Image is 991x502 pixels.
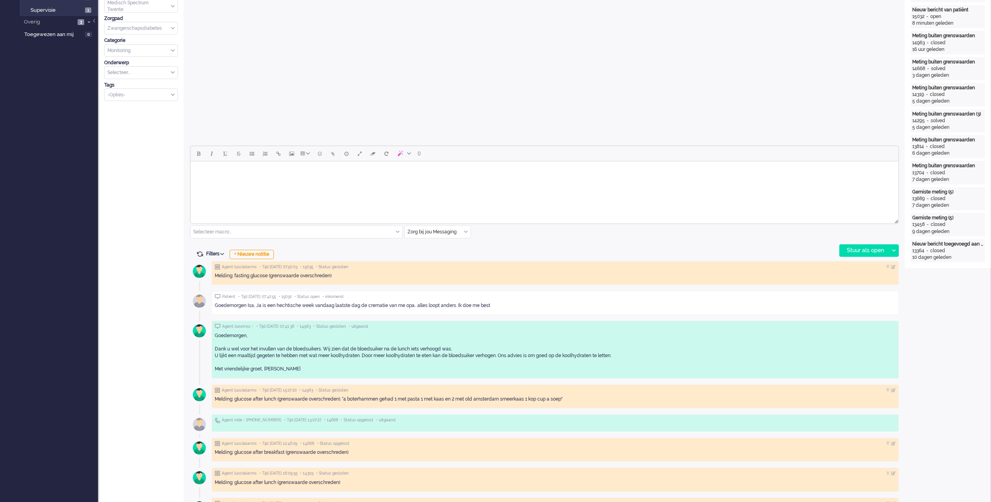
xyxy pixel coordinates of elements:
[104,88,178,101] div: Select Tags
[324,417,338,423] span: • 14668
[912,111,984,117] div: Meting buiten grenswaarden (3)
[259,471,297,476] span: • Tijd [DATE] 16:09:55
[215,479,896,486] div: Melding: glucose after lunch (grenswaarde overschreden)
[912,195,925,202] div: 13689
[316,264,348,270] span: • Status gesloten
[924,91,930,98] div: -
[222,417,281,423] span: Agent mlie • [PHONE_NUMBER]
[931,195,946,202] div: closed
[222,324,254,329] span: Agent isawmsc •
[215,388,220,393] img: ic_note_grey.svg
[912,170,924,176] div: 13704
[341,417,373,423] span: • Status opgelost
[190,161,899,217] iframe: Rich Text Area
[912,143,924,150] div: 13814
[925,195,931,202] div: -
[931,40,946,46] div: closed
[925,221,931,228] div: -
[353,147,366,160] button: Fullscreen
[85,7,91,13] span: 1
[104,82,178,88] div: Tags
[912,117,925,124] div: 14295
[23,5,97,14] a: Supervisie 1
[326,147,340,160] button: Add attachment
[931,221,946,228] div: closed
[24,31,83,38] span: Toegewezen aan mij
[912,150,984,157] div: 6 dagen geleden
[190,385,209,404] img: avatar
[313,324,346,329] span: • Status gesloten
[912,247,924,254] div: 13364
[230,250,274,259] div: + Nieuwe notitie
[300,264,313,270] span: • 15035
[912,228,984,235] div: 9 dagen geleden
[31,7,83,14] span: Supervisie
[219,147,232,160] button: Underline
[85,32,92,38] span: 0
[924,143,930,150] div: -
[393,147,414,160] button: AI
[912,137,984,143] div: Meting buiten grenswaarden
[259,388,297,393] span: • Tijd [DATE] 15:27:20
[892,217,899,224] div: Resize
[912,46,984,53] div: 16 uur geleden
[924,13,930,20] div: -
[418,150,421,157] span: 0
[104,15,178,22] div: Zorgpad
[912,33,984,39] div: Meting buiten grenswaarden
[222,388,257,393] span: Agent lusciialarms
[259,441,297,446] span: • Tijd [DATE] 12:46:29
[215,449,896,456] div: Melding: glucose after breakfast (grenswaarde overschreden)
[380,147,393,160] button: Reset content
[925,117,931,124] div: -
[222,471,257,476] span: Agent lusciialarms
[78,19,84,25] span: 3
[912,163,984,169] div: Meting buiten grenswaarden
[190,262,209,281] img: avatar
[299,388,313,393] span: • 14963
[924,247,930,254] div: -
[215,332,896,373] div: Goedemorgen, Dank u wel voor het invullen van de bloedsuikers. Wij zien dat de bloedsuiker na de ...
[215,417,220,423] img: ic_telephone_grey.svg
[206,251,227,256] span: Filters
[297,324,311,329] span: • 14963
[190,415,209,434] img: avatar
[23,18,75,26] span: Overig
[272,147,285,160] button: Insert/edit link
[215,294,221,299] img: ic_chat_grey.svg
[912,241,984,247] div: Nieuw bericht toegevoegd aan gesprek
[912,40,925,46] div: 14963
[340,147,353,160] button: Delay message
[279,294,292,300] span: • 15032
[912,254,984,261] div: 10 dagen geleden
[192,147,205,160] button: Bold
[349,324,368,329] span: • uitgaand
[300,441,314,446] span: • 14668
[912,124,984,131] div: 5 dagen geleden
[215,324,221,329] img: ic_chat_grey.svg
[259,264,297,270] span: • Tijd [DATE] 07:50:03
[912,59,984,65] div: Meting buiten grenswaarden
[925,65,931,72] div: -
[215,471,220,476] img: ic_note_grey.svg
[912,98,984,105] div: 5 dagen geleden
[912,72,984,79] div: 3 dagen geleden
[245,147,259,160] button: Bullet list
[912,221,925,228] div: 13458
[930,247,945,254] div: closed
[215,441,220,446] img: ic_note_grey.svg
[256,324,294,329] span: • Tijd [DATE] 07:41:36
[285,147,299,160] button: Insert/edit image
[924,170,930,176] div: -
[912,215,984,221] div: Gemiste meting (5)
[912,13,924,20] div: 15032
[912,91,924,98] div: 14319
[104,60,178,66] div: Onderwerp
[930,143,945,150] div: closed
[104,37,178,44] div: Categorie
[284,417,321,423] span: • Tijd [DATE] 13:07:27
[300,471,313,476] span: • 14319
[912,85,984,91] div: Meting buiten grenswaarden
[190,438,209,458] img: avatar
